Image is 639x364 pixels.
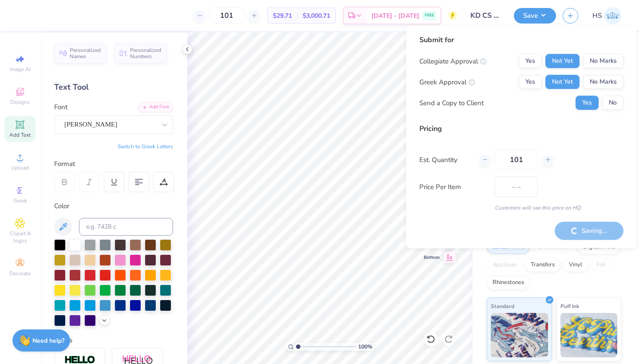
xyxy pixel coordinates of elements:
button: Switch to Greek Letters [118,143,173,150]
div: Text Tool [54,81,173,93]
div: Greek Approval [419,77,475,87]
button: Not Yet [545,54,580,68]
div: Foil [591,258,611,272]
label: Font [54,102,67,112]
label: Price Per Item [419,182,488,192]
span: Decorate [9,270,31,277]
span: Bottom [424,254,440,261]
span: $3,000.71 [303,11,330,20]
div: Submit for [419,35,623,45]
div: Applique [487,258,522,272]
input: – – [495,150,538,170]
div: Pricing [419,123,623,134]
span: Standard [491,301,514,311]
div: Customers will see this price on HQ. [419,204,623,212]
img: Puff Ink [560,313,618,357]
button: Save [514,8,556,24]
input: – – [209,8,244,24]
span: Upload [11,164,29,171]
div: Styles [54,335,173,345]
button: No Marks [583,75,623,89]
button: Yes [519,75,542,89]
span: Personalized Names [70,47,101,59]
span: Greek [13,197,27,204]
span: $29.71 [273,11,292,20]
span: Personalized Numbers [130,47,162,59]
span: Puff Ink [560,301,579,311]
span: Clipart & logos [4,230,35,244]
span: Designs [10,99,30,106]
div: Send a Copy to Client [419,98,484,108]
input: Untitled Design [464,7,507,24]
span: HS [592,11,602,21]
button: Yes [519,54,542,68]
div: Vinyl [563,258,588,272]
span: 100 % [358,343,372,351]
a: HS [592,7,621,24]
img: Helen Slacik [604,7,621,24]
span: FREE [425,12,434,19]
div: Format [54,159,174,169]
span: Image AI [10,66,31,73]
strong: Need help? [32,336,64,345]
input: e.g. 7428 c [79,218,173,236]
span: [DATE] - [DATE] [371,11,419,20]
img: Standard [491,313,548,357]
div: Color [54,201,173,211]
div: Collegiate Approval [419,56,486,66]
div: Rhinestones [487,276,530,289]
button: No [602,96,623,110]
span: Add Text [9,131,31,138]
div: Transfers [525,258,560,272]
button: No Marks [583,54,623,68]
div: Add Font [138,102,173,112]
button: Yes [576,96,599,110]
button: Not Yet [545,75,580,89]
label: Est. Quantity [419,154,472,165]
